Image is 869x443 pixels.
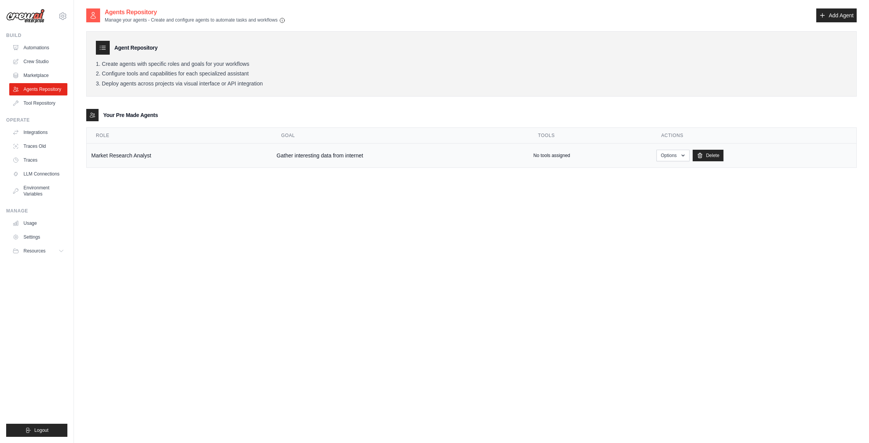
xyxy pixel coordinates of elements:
[6,424,67,437] button: Logout
[9,231,67,243] a: Settings
[9,69,67,82] a: Marketplace
[9,126,67,139] a: Integrations
[9,217,67,229] a: Usage
[23,248,45,254] span: Resources
[9,83,67,95] a: Agents Repository
[529,128,652,144] th: Tools
[105,17,285,23] p: Manage your agents - Create and configure agents to automate tasks and workflows
[96,70,847,77] li: Configure tools and capabilities for each specialized assistant
[830,406,869,443] div: Виджет чата
[9,245,67,257] button: Resources
[96,80,847,87] li: Deploy agents across projects via visual interface or API integration
[9,97,67,109] a: Tool Repository
[9,55,67,68] a: Crew Studio
[272,144,529,168] td: Gather interesting data from internet
[830,406,869,443] iframe: Chat Widget
[103,111,158,119] h3: Your Pre Made Agents
[693,150,724,161] a: Delete
[272,128,529,144] th: Goal
[114,44,157,52] h3: Agent Repository
[87,144,272,168] td: Market Research Analyst
[652,128,856,144] th: Actions
[533,152,570,159] p: No tools assigned
[6,208,67,214] div: Manage
[6,117,67,123] div: Operate
[9,42,67,54] a: Automations
[87,128,272,144] th: Role
[9,140,67,152] a: Traces Old
[816,8,857,22] a: Add Agent
[656,150,689,161] button: Options
[9,182,67,200] a: Environment Variables
[6,32,67,38] div: Build
[6,9,45,23] img: Logo
[9,154,67,166] a: Traces
[9,168,67,180] a: LLM Connections
[34,427,49,433] span: Logout
[96,61,847,68] li: Create agents with specific roles and goals for your workflows
[105,8,285,17] h2: Agents Repository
